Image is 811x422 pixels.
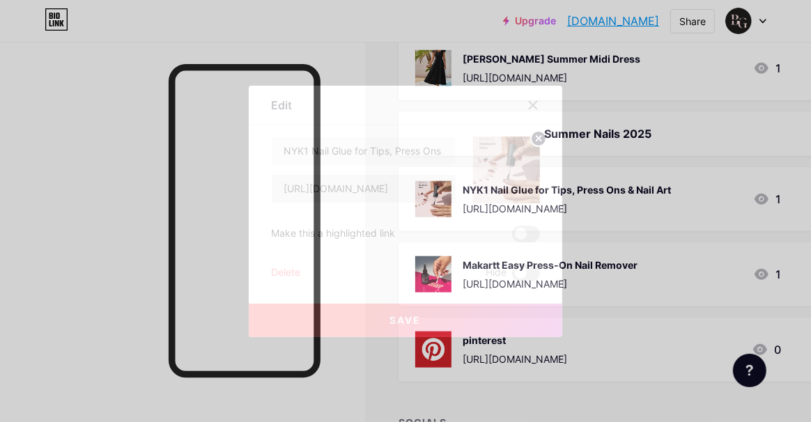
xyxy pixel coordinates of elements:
span: Save [390,314,422,326]
span: Hide [486,265,507,281]
div: Edit [271,97,292,114]
button: Save [249,304,562,337]
div: Make this a highlighted link [271,226,395,242]
input: Title [272,137,456,165]
div: Delete [271,265,300,281]
input: URL [272,175,456,203]
img: link_thumbnail [473,136,540,203]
